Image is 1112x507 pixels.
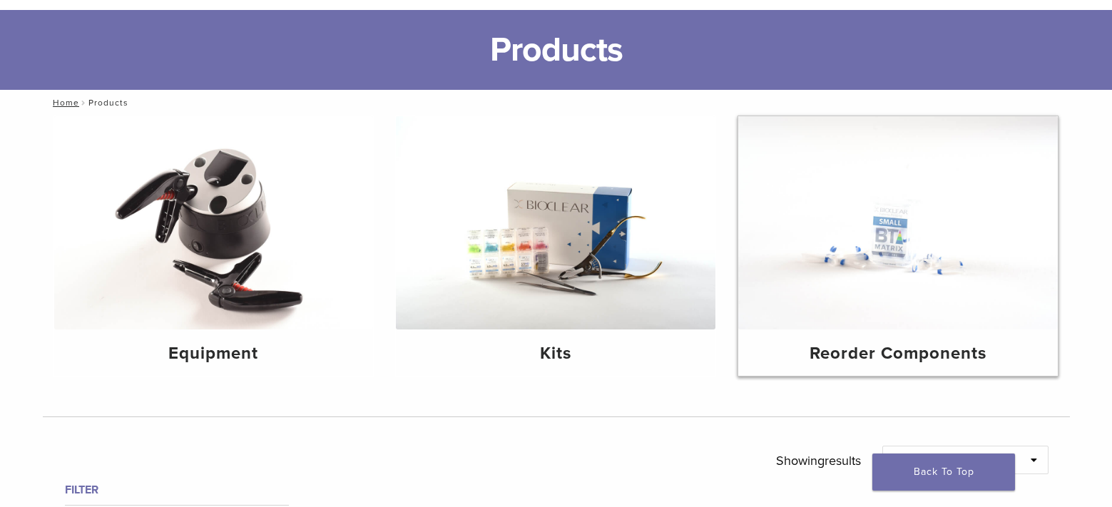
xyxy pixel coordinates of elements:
span: / [79,99,88,106]
h4: Kits [407,341,704,367]
a: Home [49,98,79,108]
img: Reorder Components [738,116,1058,329]
a: Equipment [54,116,374,376]
img: Kits [396,116,715,329]
a: Kits [396,116,715,376]
a: Reorder Components [738,116,1058,376]
p: Showing results [776,446,861,476]
h4: Filter [65,481,289,498]
h4: Reorder Components [750,341,1046,367]
nav: Products [43,90,1070,116]
img: Equipment [54,116,374,329]
a: Back To Top [872,454,1015,491]
h4: Equipment [66,341,362,367]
